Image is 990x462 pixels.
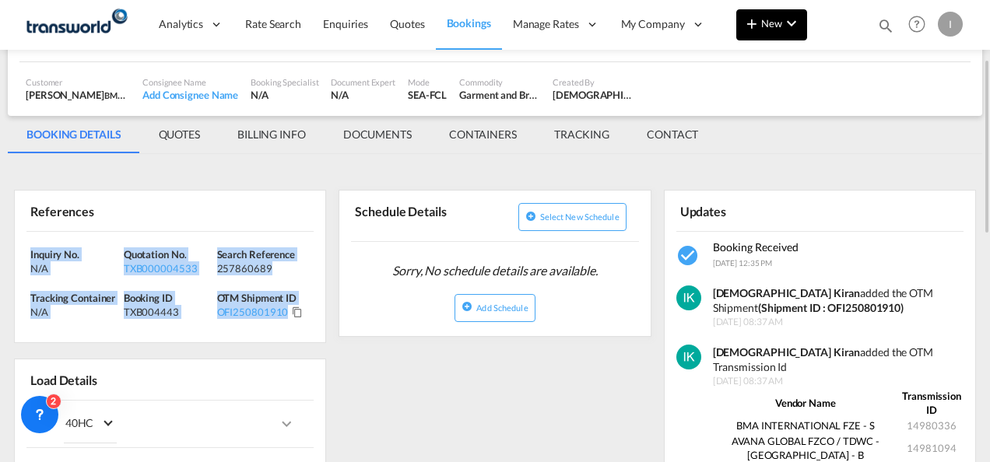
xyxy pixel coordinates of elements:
[16,16,270,32] body: Editor, editor10
[390,17,424,30] span: Quotes
[331,76,395,88] div: Document Expert
[217,305,289,319] div: OFI250801910
[142,76,238,88] div: Consignee Name
[713,240,799,254] span: Booking Received
[621,16,685,32] span: My Company
[219,116,325,153] md-tab-item: BILLING INFO
[713,316,965,329] span: [DATE] 08:37 AM
[104,89,208,101] span: BMA INTERNATIONAL FZE
[713,345,965,375] div: added the OTM Transmission Id
[159,16,203,32] span: Analytics
[540,212,620,222] span: Select new schedule
[408,76,447,88] div: Mode
[775,397,836,409] strong: Vendor Name
[736,9,807,40] button: icon-plus 400-fgNewicon-chevron-down
[26,88,130,102] div: [PERSON_NAME]
[323,17,368,30] span: Enquiries
[553,88,634,102] div: Irishi Kiran
[713,345,861,359] strong: [DEMOGRAPHIC_DATA] Kiran
[26,197,167,224] div: References
[277,415,296,433] md-icon: icons/ic_keyboard_arrow_right_black_24px.svg
[676,197,817,224] div: Updates
[513,16,579,32] span: Manage Rates
[30,292,115,304] span: Tracking Container
[742,17,801,30] span: New
[713,286,861,299] strong: [DEMOGRAPHIC_DATA] Kiran
[476,303,528,313] span: Add Schedule
[124,248,187,261] span: Quotation No.
[8,116,717,153] md-pagination-wrapper: Use the left and right arrow keys to navigate between tabs
[140,116,219,153] md-tab-item: QUOTES
[938,12,963,37] div: I
[124,305,213,319] div: TXB004443
[459,76,540,88] div: Commodity
[124,261,213,275] div: TXB000004533
[628,116,717,153] md-tab-item: CONTACT
[676,345,701,369] img: Wuf8wAAAAGSURBVAMAQP4pWyrTeh4AAAAASUVORK5CYII=
[462,301,472,312] md-icon: icon-plus-circle
[518,203,627,231] button: icon-plus-circleSelect new schedule
[758,301,904,314] strong: (Shipment ID : OFI250801910)
[217,292,297,304] span: OTM Shipment ID
[26,366,104,393] div: Load Details
[902,390,961,416] strong: Transmission ID
[245,17,301,30] span: Rate Search
[742,14,761,33] md-icon: icon-plus 400-fg
[459,88,540,102] div: Garment and Brand Tag Fasteners and Accessories
[44,405,128,443] md-select: Choose
[904,11,930,37] span: Help
[713,258,773,268] span: [DATE] 12:35 PM
[676,243,701,268] md-icon: icon-checkbox-marked-circle
[26,76,130,88] div: Customer
[325,116,430,153] md-tab-item: DOCUMENTS
[351,197,492,235] div: Schedule Details
[30,261,120,275] div: N/A
[217,248,295,261] span: Search Reference
[30,305,120,319] div: N/A
[904,11,938,39] div: Help
[331,88,395,102] div: N/A
[782,14,801,33] md-icon: icon-chevron-down
[877,17,894,34] md-icon: icon-magnify
[455,294,535,322] button: icon-plus-circleAdd Schedule
[8,116,140,153] md-tab-item: BOOKING DETAILS
[386,256,604,285] span: Sorry, No schedule details are available.
[30,248,79,261] span: Inquiry No.
[30,404,170,443] div: 8 x
[553,76,634,88] div: Created By
[408,88,447,102] div: SEA-FCL
[447,16,491,30] span: Bookings
[430,116,535,153] md-tab-item: CONTAINERS
[713,285,965,316] div: added the OTM Shipment
[676,285,701,310] img: Wuf8wAAAAGSURBVAMAQP4pWyrTeh4AAAAASUVORK5CYII=
[23,7,128,42] img: f753ae806dec11f0841701cdfdf085c0.png
[251,76,318,88] div: Booking Specialist
[292,306,303,317] md-icon: Click to Copy
[142,88,238,102] div: Add Consignee Name
[713,418,898,433] td: BMA INTERNATIONAL FZE - S
[898,418,965,433] td: 14980336
[217,261,307,275] div: 257860689
[124,292,173,304] span: Booking ID
[525,211,536,222] md-icon: icon-plus-circle
[877,17,894,40] div: icon-magnify
[535,116,628,153] md-tab-item: TRACKING
[713,375,965,388] span: [DATE] 08:37 AM
[251,88,318,102] div: N/A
